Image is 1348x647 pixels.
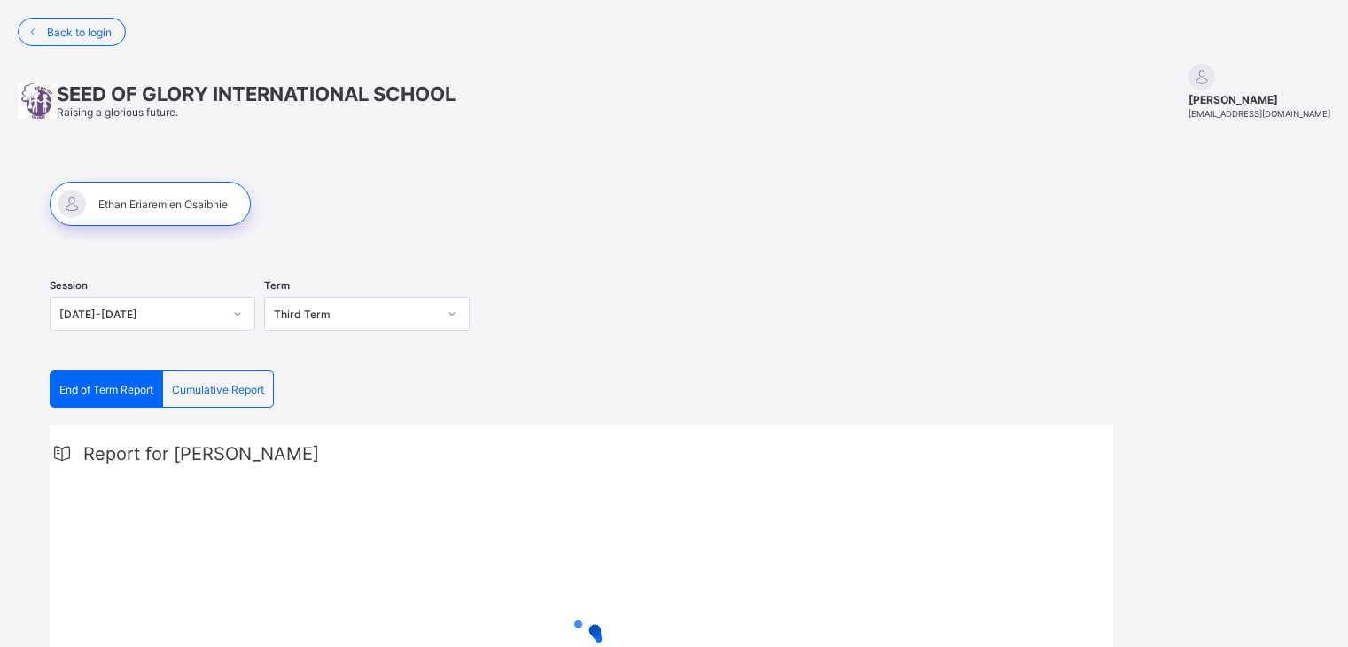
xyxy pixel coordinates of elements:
span: Term [264,279,290,292]
span: End of Term Report [59,383,153,396]
span: Raising a glorious future. [57,105,178,119]
span: Session [50,279,88,292]
span: Cumulative Report [172,383,264,396]
span: Report for [PERSON_NAME] [83,443,319,464]
span: SEED OF GLORY INTERNATIONAL SCHOOL [57,82,456,105]
img: School logo [18,83,57,119]
div: [DATE]-[DATE] [59,308,222,321]
img: default.svg [1188,64,1215,90]
span: [EMAIL_ADDRESS][DOMAIN_NAME] [1188,109,1330,119]
span: [PERSON_NAME] [1188,93,1330,106]
div: Third Term [274,308,437,321]
span: Back to login [47,26,112,39]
